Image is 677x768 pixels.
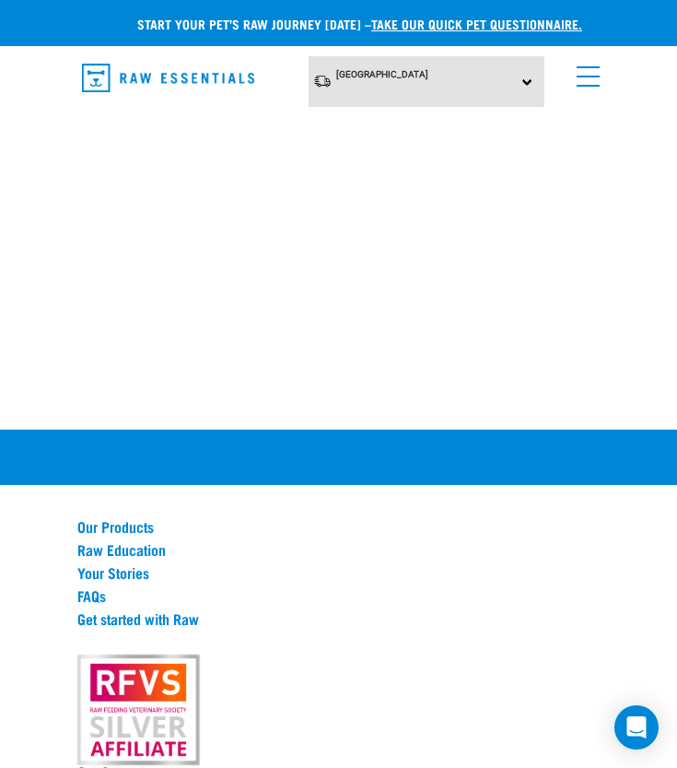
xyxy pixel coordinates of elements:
img: rfvs.png [69,652,207,768]
a: Our Products [77,518,601,535]
a: menu [567,55,601,89]
div: Open Intercom Messenger [614,705,659,750]
a: Get started with Raw [77,610,601,627]
img: van-moving.png [313,74,332,89]
a: Your Stories [77,564,601,581]
a: FAQs [77,587,601,604]
a: take our quick pet questionnaire. [371,20,582,27]
a: Raw Education [77,541,601,558]
img: Raw Essentials Logo [82,64,254,92]
span: [GEOGRAPHIC_DATA] [336,69,428,79]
